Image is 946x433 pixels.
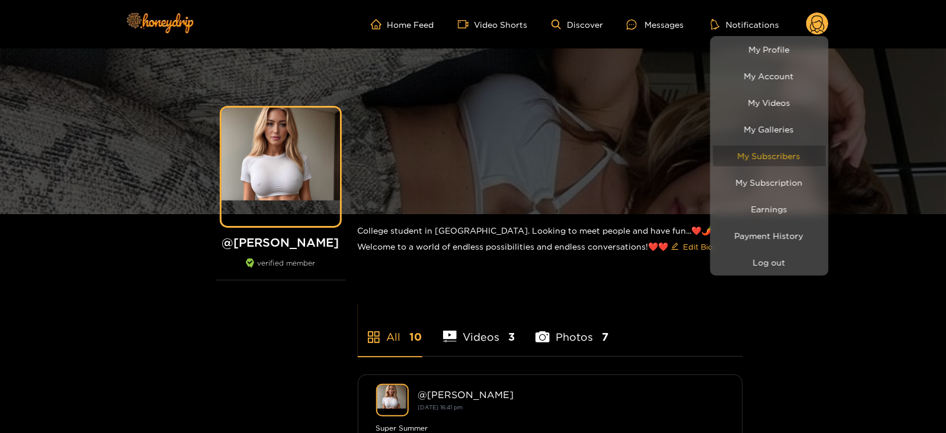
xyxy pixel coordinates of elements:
[713,172,826,193] a: My Subscription
[713,119,826,140] a: My Galleries
[713,225,826,246] a: Payment History
[713,146,826,166] a: My Subscribers
[713,92,826,113] a: My Videos
[713,252,826,273] button: Log out
[713,199,826,219] a: Earnings
[713,39,826,60] a: My Profile
[713,66,826,86] a: My Account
